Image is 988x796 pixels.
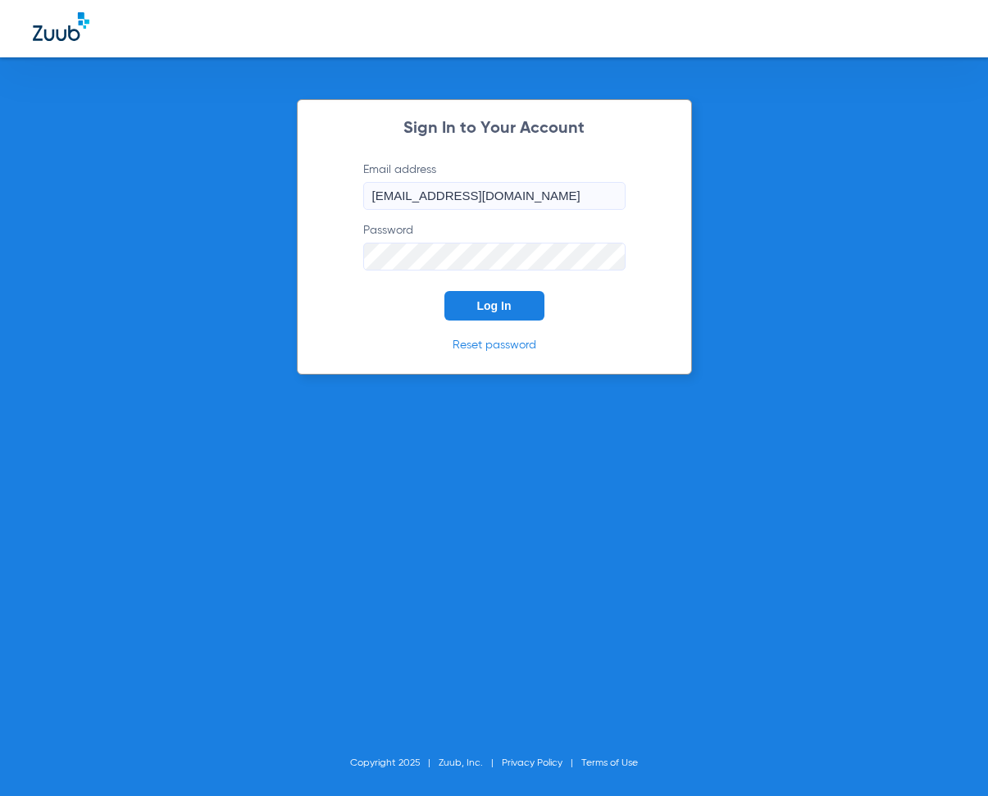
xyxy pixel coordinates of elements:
img: Zuub Logo [33,12,89,41]
label: Password [363,222,626,271]
label: Email address [363,161,626,210]
button: Log In [444,291,544,321]
h2: Sign In to Your Account [339,121,650,137]
input: Password [363,243,626,271]
input: Email address [363,182,626,210]
li: Zuub, Inc. [439,755,502,771]
a: Reset password [453,339,536,351]
span: Log In [477,299,512,312]
a: Privacy Policy [502,758,562,768]
li: Copyright 2025 [350,755,439,771]
a: Terms of Use [581,758,638,768]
